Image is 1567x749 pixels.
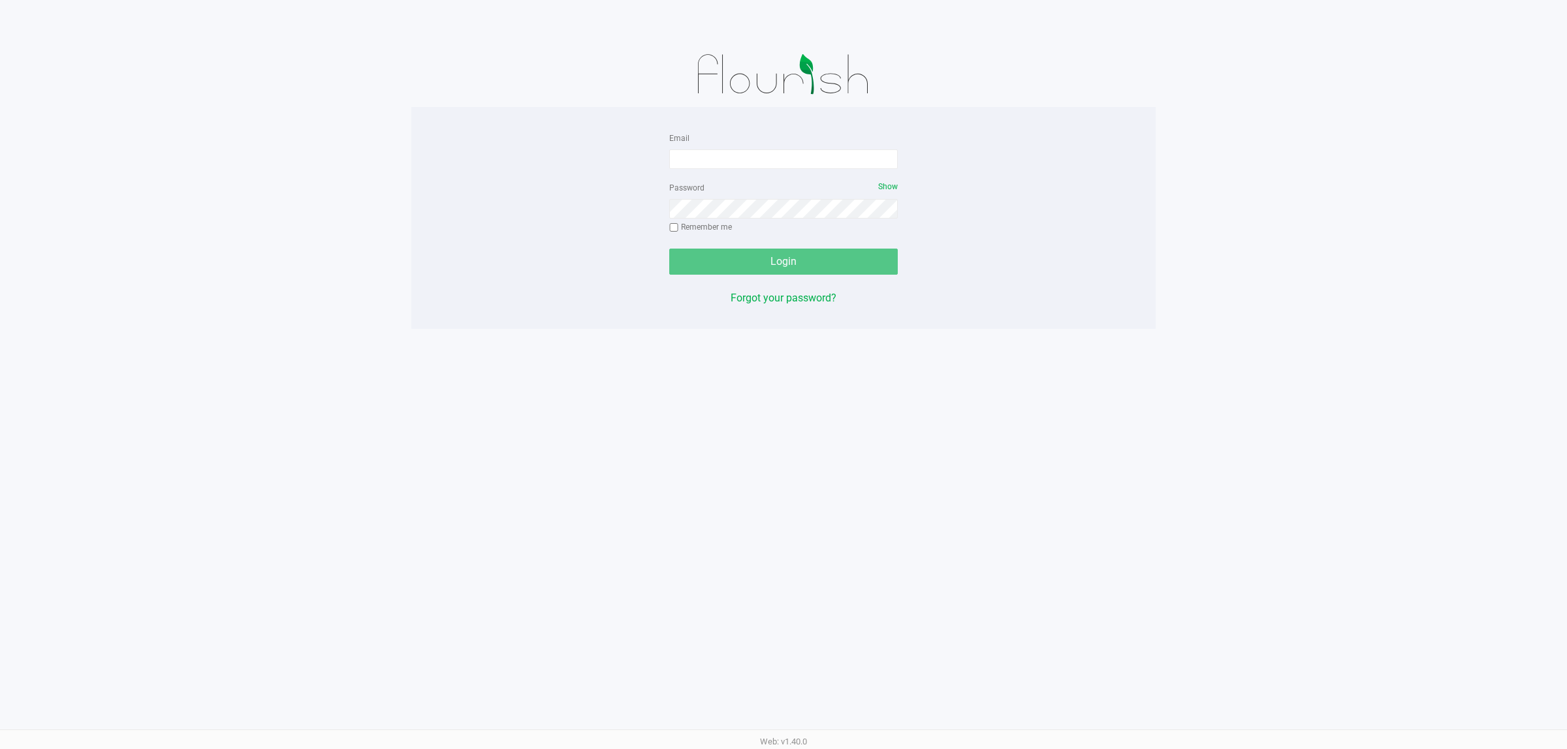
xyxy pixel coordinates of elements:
[669,182,704,194] label: Password
[669,223,678,232] input: Remember me
[669,132,689,144] label: Email
[760,737,807,746] span: Web: v1.40.0
[878,182,898,191] span: Show
[669,221,732,233] label: Remember me
[731,290,836,306] button: Forgot your password?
